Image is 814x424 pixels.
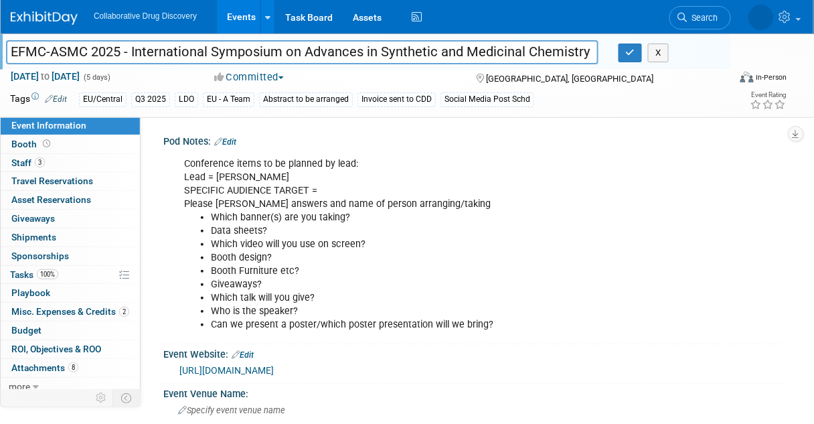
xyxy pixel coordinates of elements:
div: LDO [175,92,198,107]
div: EU - A Team [203,92,254,107]
span: Staff [11,157,45,168]
span: Asset Reservations [11,194,91,205]
li: Can we present a poster/which poster presentation will we bring? [211,318,655,332]
a: Sponsorships [1,247,140,265]
a: Budget [1,322,140,340]
a: Booth [1,135,140,153]
div: Q3 2025 [131,92,170,107]
a: Event Information [1,117,140,135]
span: Budget [11,325,42,336]
li: Who is the speaker? [211,305,655,318]
li: Which talk will you give? [211,291,655,305]
a: Asset Reservations [1,191,140,209]
a: [URL][DOMAIN_NAME] [179,365,274,376]
span: 2 [119,307,129,317]
div: In-Person [756,72,787,82]
div: Event Venue Name: [163,384,787,401]
span: Event Information [11,120,86,131]
span: to [39,71,52,82]
a: Attachments8 [1,359,140,377]
a: Edit [232,350,254,360]
span: Giveaways [11,213,55,224]
span: [DATE] [DATE] [10,70,80,82]
span: [GEOGRAPHIC_DATA], [GEOGRAPHIC_DATA] [487,74,654,84]
a: Edit [45,94,67,104]
td: Tags [10,92,67,107]
span: Sponsorships [11,251,69,261]
div: Social Media Post Schd [440,92,534,107]
span: Misc. Expenses & Credits [11,306,129,317]
a: ROI, Objectives & ROO [1,340,140,358]
span: Shipments [11,232,56,242]
div: Abstract to be arranged [259,92,353,107]
li: Which banner(s) are you taking? [211,211,655,224]
span: Tasks [10,269,58,280]
div: Event Website: [163,344,787,362]
td: Toggle Event Tabs [113,389,141,407]
li: Booth Furniture etc? [211,265,655,278]
a: Misc. Expenses & Credits2 [1,303,140,321]
a: Tasks100% [1,266,140,284]
span: Booth not reserved yet [40,139,53,149]
a: Playbook [1,284,140,302]
div: EU/Central [79,92,127,107]
a: Staff3 [1,154,140,172]
a: Search [669,6,731,29]
a: more [1,378,140,396]
span: Collaborative Drug Discovery [94,11,197,21]
span: 3 [35,157,45,167]
span: ROI, Objectives & ROO [11,344,101,354]
span: Attachments [11,362,78,373]
span: Specify event venue name [178,405,285,415]
img: ExhibitDay [11,11,78,25]
button: Committed [210,70,289,84]
img: Format-Inperson.png [740,72,754,82]
li: Data sheets? [211,224,655,238]
a: Edit [214,137,236,147]
a: Travel Reservations [1,172,140,190]
div: Conference items to be planned by lead: Lead = [PERSON_NAME] SPECIFIC AUDIENCE TARGET = Please [P... [175,151,663,339]
span: Search [687,13,718,23]
li: Booth design? [211,251,655,265]
span: (5 days) [82,73,110,82]
li: Giveaways? [211,278,655,291]
span: more [9,381,30,392]
span: Travel Reservations [11,175,93,186]
a: Giveaways [1,210,140,228]
a: Shipments [1,228,140,246]
span: Booth [11,139,53,149]
img: Amanda Briggs [748,5,774,30]
span: Playbook [11,287,50,298]
span: 8 [68,362,78,372]
div: Invoice sent to CDD [357,92,436,107]
button: X [648,44,669,62]
div: Event Format [675,70,788,90]
td: Personalize Event Tab Strip [90,389,113,407]
div: Event Rating [750,92,787,98]
span: 100% [37,269,58,279]
div: Pod Notes: [163,131,787,149]
li: Which video will you use on screen? [211,238,655,251]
